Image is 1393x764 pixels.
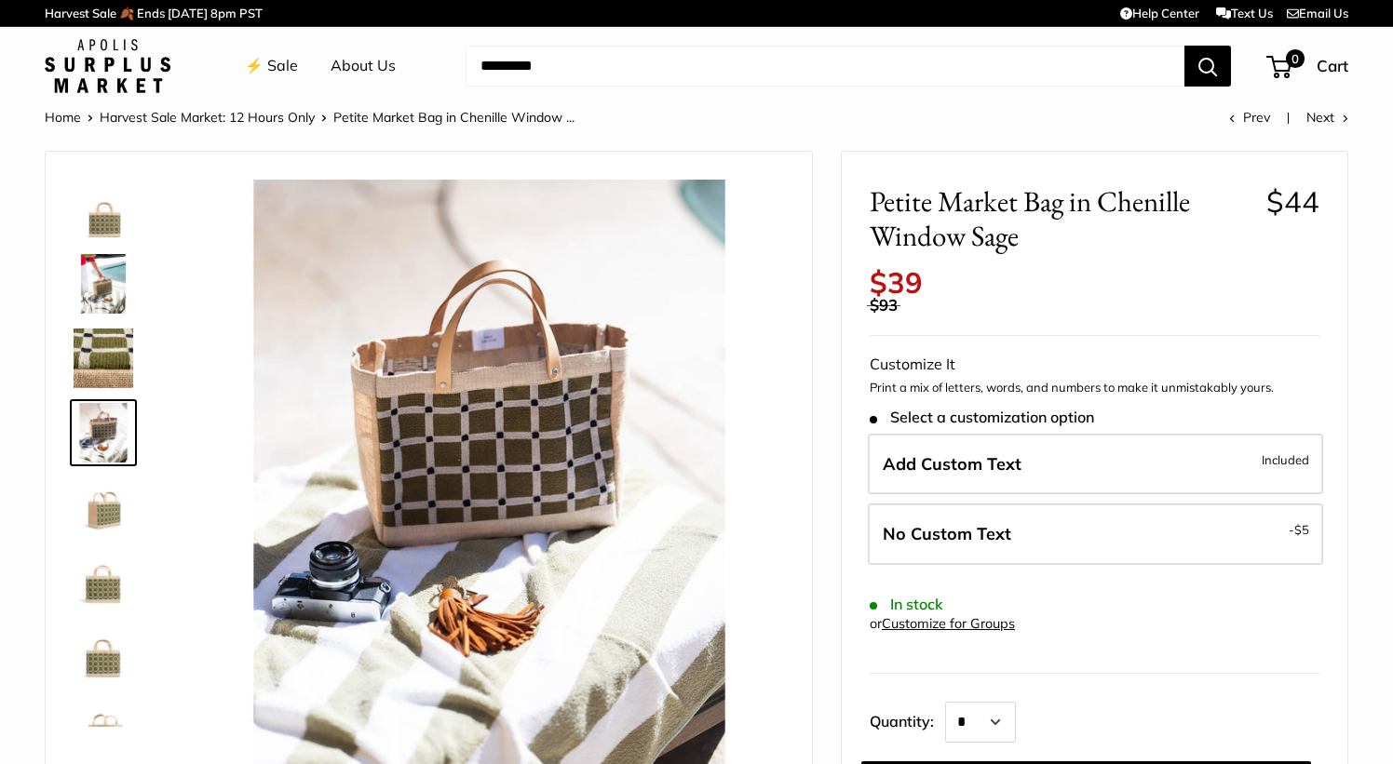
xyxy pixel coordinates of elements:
[1268,51,1348,81] a: 0 Cart
[74,552,133,611] img: Petite Market Bag in Chenille Window Sage
[74,403,133,462] img: Petite Market Bag in Chenille Window Sage
[70,548,137,615] a: Petite Market Bag in Chenille Window Sage
[882,615,1015,632] a: Customize for Groups
[1229,109,1270,126] a: Prev
[1216,6,1273,20] a: Text Us
[331,52,396,80] a: About Us
[870,409,1094,426] span: Select a customization option
[870,611,1015,637] div: or
[70,697,137,764] a: Petite Market Bag in Chenille Window Sage
[45,39,170,93] img: Apolis: Surplus Market
[70,250,137,317] a: Petite Market Bag in Chenille Window Sage
[1306,109,1348,126] a: Next
[74,626,133,686] img: Petite Market Bag in Chenille Window Sage
[70,399,137,466] a: Petite Market Bag in Chenille Window Sage
[870,295,898,315] span: $93
[100,109,315,126] a: Harvest Sale Market: 12 Hours Only
[870,379,1319,397] p: Print a mix of letters, words, and numbers to make it unmistakably yours.
[45,105,575,129] nav: Breadcrumb
[1262,449,1309,471] span: Included
[1289,518,1309,541] span: -
[70,176,137,243] a: Petite Market Bag in Chenille Window Sage
[870,596,943,613] span: In stock
[883,523,1011,544] span: No Custom Text
[868,434,1323,495] label: Add Custom Text
[870,184,1252,253] span: Petite Market Bag in Chenille Window Sage
[1120,6,1199,20] a: Help Center
[1266,183,1319,220] span: $44
[466,46,1184,87] input: Search...
[333,109,575,126] span: Petite Market Bag in Chenille Window ...
[74,254,133,314] img: Petite Market Bag in Chenille Window Sage
[870,351,1319,379] div: Customize It
[1286,49,1305,68] span: 0
[45,109,81,126] a: Home
[883,453,1021,475] span: Add Custom Text
[74,328,133,388] img: Petite Market Bag in Chenille Window Sage
[870,696,945,743] label: Quantity:
[74,180,133,239] img: Petite Market Bag in Chenille Window Sage
[868,503,1323,565] label: Leave Blank
[1317,56,1348,75] span: Cart
[74,477,133,537] img: Petite Market Bag in Chenille Window Sage
[870,264,923,301] span: $39
[1287,6,1348,20] a: Email Us
[70,623,137,690] a: Petite Market Bag in Chenille Window Sage
[1294,522,1309,537] span: $5
[245,52,298,80] a: ⚡️ Sale
[70,474,137,541] a: Petite Market Bag in Chenille Window Sage
[70,325,137,392] a: Petite Market Bag in Chenille Window Sage
[1184,46,1231,87] button: Search
[74,701,133,760] img: Petite Market Bag in Chenille Window Sage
